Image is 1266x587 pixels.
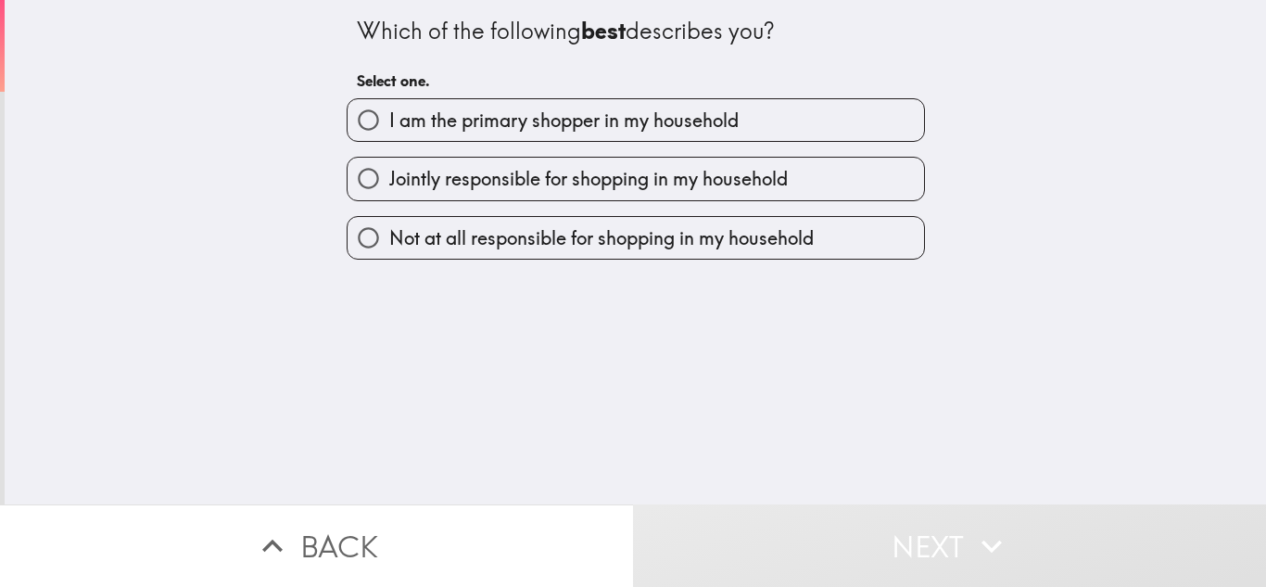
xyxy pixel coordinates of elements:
b: best [581,17,626,45]
div: Which of the following describes you? [357,16,915,47]
button: I am the primary shopper in my household [348,99,924,141]
button: Next [633,504,1266,587]
button: Not at all responsible for shopping in my household [348,217,924,259]
span: Not at all responsible for shopping in my household [389,225,814,251]
button: Jointly responsible for shopping in my household [348,158,924,199]
span: I am the primary shopper in my household [389,108,739,134]
span: Jointly responsible for shopping in my household [389,166,788,192]
h6: Select one. [357,70,915,91]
